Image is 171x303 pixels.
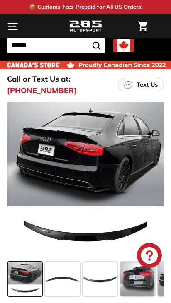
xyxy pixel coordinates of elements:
p: 📦 Customs Fees Prepaid for All US Orders! [29,3,142,11]
p: Text Us [137,80,158,89]
a: Text Us [118,78,164,91]
a: [PHONE_NUMBER] [7,85,77,96]
img: Logo_285_Motorsport_areodynamics_components [69,19,102,34]
inbox-online-store-chat: Shopify online store chat [134,243,164,270]
a: Cart [134,14,151,38]
input: Search [7,38,105,53]
p: Call or Text Us at: [7,73,71,84]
